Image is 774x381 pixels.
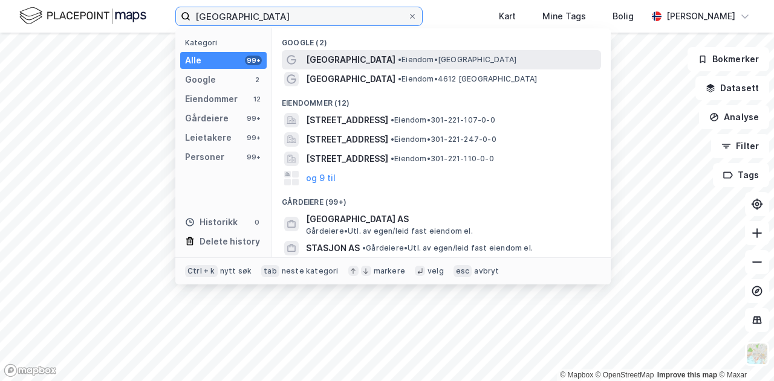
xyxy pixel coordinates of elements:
img: logo.f888ab2527a4732fd821a326f86c7f29.svg [19,5,146,27]
button: Filter [711,134,769,158]
div: 99+ [245,133,262,142]
button: Datasett [695,76,769,100]
span: Gårdeiere • Utl. av egen/leid fast eiendom el. [306,226,473,236]
div: Mine Tags [542,9,586,24]
div: 99+ [245,152,262,162]
span: STASJON AS [306,241,360,255]
span: • [362,243,366,252]
div: 12 [252,94,262,104]
a: Mapbox [560,371,593,379]
div: Google [185,72,216,87]
iframe: Chat Widget [714,323,774,381]
span: [GEOGRAPHIC_DATA] [306,53,395,67]
span: Eiendom • 301-221-110-0-0 [391,154,494,164]
a: OpenStreetMap [596,371,654,379]
span: Eiendom • 301-221-107-0-0 [391,115,495,125]
span: [STREET_ADDRESS] [306,152,388,166]
div: Alle [185,53,201,68]
div: velg [428,266,444,276]
button: Analyse [699,105,769,129]
div: nytt søk [220,266,252,276]
div: Eiendommer (12) [272,89,611,110]
div: 99+ [245,114,262,123]
span: Eiendom • [GEOGRAPHIC_DATA] [398,55,516,65]
span: [GEOGRAPHIC_DATA] [306,72,395,86]
div: Kart [499,9,516,24]
div: Kategori [185,38,267,47]
span: Eiendom • 301-221-247-0-0 [391,135,496,144]
div: Eiendommer [185,92,238,106]
div: Ctrl + k [185,265,218,277]
span: • [391,154,394,163]
a: Improve this map [657,371,717,379]
div: markere [374,266,405,276]
div: Gårdeiere (99+) [272,188,611,210]
span: • [391,115,394,124]
span: [STREET_ADDRESS] [306,113,388,127]
button: Tags [713,163,769,187]
span: Gårdeiere • Utl. av egen/leid fast eiendom el. [362,243,533,253]
div: neste kategori [282,266,339,276]
div: Google (2) [272,28,611,50]
div: Bolig [613,9,634,24]
div: esc [454,265,472,277]
span: • [398,74,402,83]
div: Personer [185,150,224,164]
button: og 9 til [306,171,336,185]
a: Mapbox homepage [4,363,57,377]
span: Eiendom • 4612 [GEOGRAPHIC_DATA] [398,74,537,84]
span: • [391,135,394,144]
span: [GEOGRAPHIC_DATA] AS [306,212,596,226]
div: 2 [252,75,262,85]
div: [PERSON_NAME] [666,9,735,24]
div: avbryt [474,266,499,276]
div: Kontrollprogram for chat [714,323,774,381]
div: Leietakere [185,130,232,145]
div: Gårdeiere [185,111,229,126]
div: tab [261,265,279,277]
div: Delete history [200,234,260,249]
input: Søk på adresse, matrikkel, gårdeiere, leietakere eller personer [190,7,408,25]
div: 0 [252,217,262,227]
button: Bokmerker [688,47,769,71]
span: • [398,55,402,64]
div: 99+ [245,56,262,65]
div: Historikk [185,215,238,229]
span: [STREET_ADDRESS] [306,132,388,147]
